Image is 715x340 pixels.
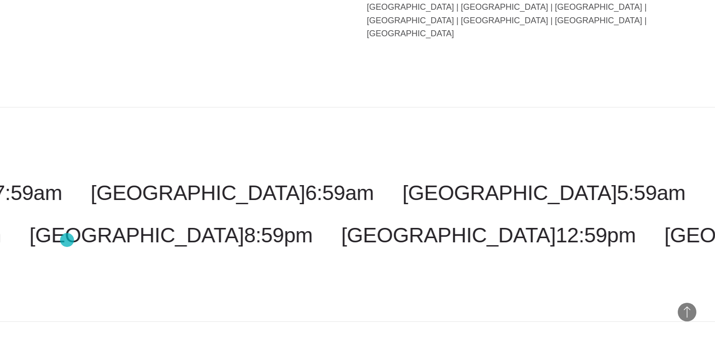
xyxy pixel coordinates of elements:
a: [GEOGRAPHIC_DATA]8:59pm [29,223,312,247]
a: [GEOGRAPHIC_DATA]5:59am [402,181,685,205]
span: 12:59pm [556,223,636,247]
a: [GEOGRAPHIC_DATA]6:59am [91,181,374,205]
button: Back to Top [678,303,696,321]
a: [GEOGRAPHIC_DATA]12:59pm [341,223,636,247]
span: 8:59pm [244,223,312,247]
span: 6:59am [305,181,374,205]
span: 5:59am [617,181,685,205]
